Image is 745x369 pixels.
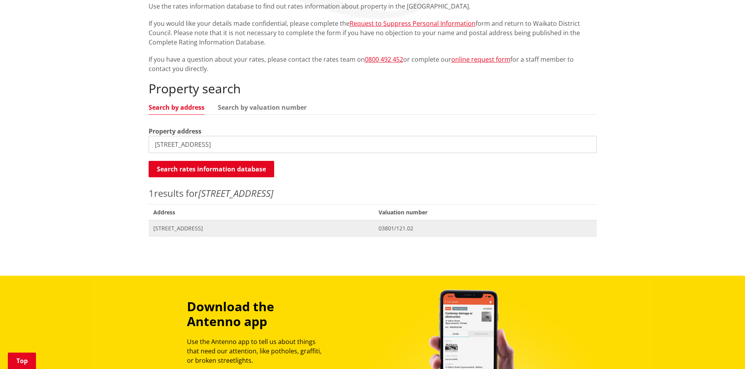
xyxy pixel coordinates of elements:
a: Search by valuation number [218,104,307,111]
a: Top [8,353,36,369]
a: [STREET_ADDRESS] 03801/121.02 [149,220,597,236]
p: If you would like your details made confidential, please complete the form and return to Waikato ... [149,19,597,47]
p: If you have a question about your rates, please contact the rates team on or complete our for a s... [149,55,597,73]
button: Search rates information database [149,161,274,177]
span: 03801/121.02 [379,225,592,232]
h2: Property search [149,81,597,96]
a: Request to Suppress Personal Information [350,19,476,28]
span: Address [149,204,374,220]
p: Use the Antenno app to tell us about things that need our attention, like potholes, graffiti, or ... [187,337,329,365]
label: Property address [149,127,201,136]
span: 1 [149,187,154,200]
h3: Download the Antenno app [187,299,329,329]
span: Valuation number [374,204,596,220]
p: results for [149,186,597,200]
a: 0800 492 452 [365,55,403,64]
em: [STREET_ADDRESS] [198,187,273,200]
iframe: Messenger Launcher [709,336,737,364]
input: e.g. Duke Street NGARUAWAHIA [149,136,597,153]
p: Use the rates information database to find out rates information about property in the [GEOGRAPHI... [149,2,597,11]
a: Search by address [149,104,205,111]
a: online request form [451,55,510,64]
span: [STREET_ADDRESS] [153,225,370,232]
